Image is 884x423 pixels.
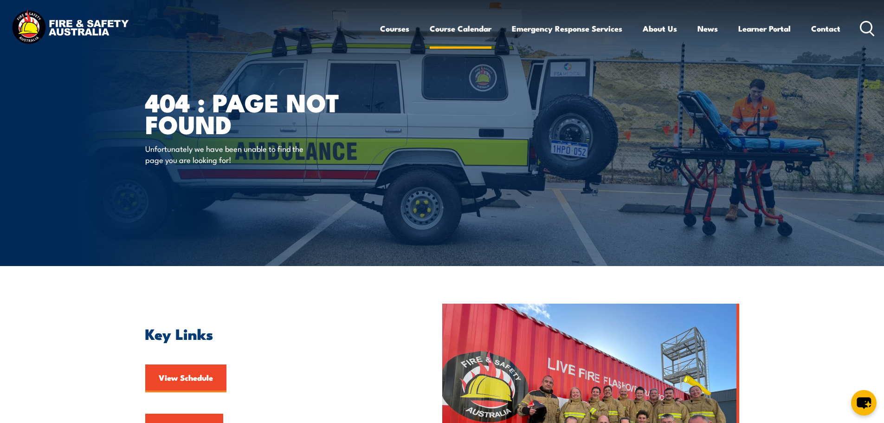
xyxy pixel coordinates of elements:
a: Emergency Response Services [512,16,622,41]
a: About Us [643,16,677,41]
h1: 404 : Page Not Found [145,91,374,134]
button: chat-button [851,390,877,416]
a: Course Calendar [430,16,491,41]
p: Unfortunately we have been unable to find the page you are looking for! [145,143,315,165]
a: Courses [380,16,409,41]
h2: Key Links [145,327,400,340]
a: View Schedule [145,364,226,392]
a: Learner Portal [738,16,791,41]
a: Contact [811,16,840,41]
a: News [697,16,718,41]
